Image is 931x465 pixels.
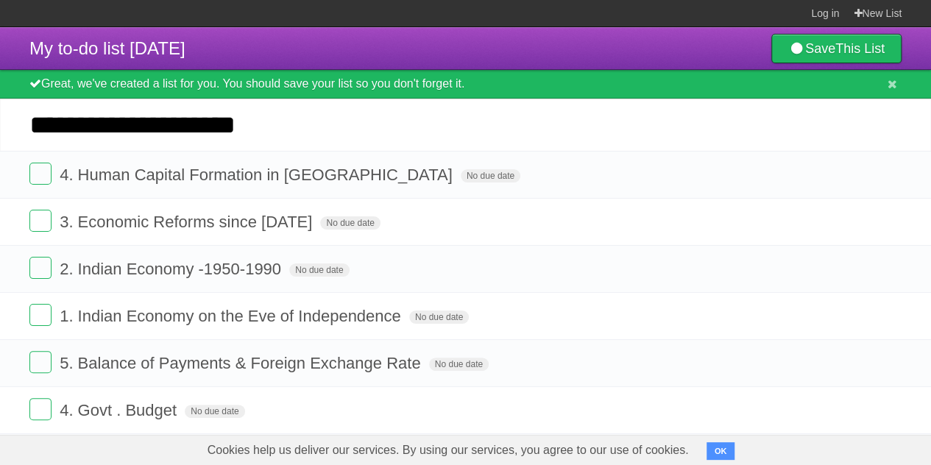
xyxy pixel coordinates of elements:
b: This List [835,41,885,56]
span: 5. Balance of Payments & Foreign Exchange Rate [60,354,424,372]
label: Done [29,210,52,232]
label: Done [29,257,52,279]
span: 2. Indian Economy -1950-1990 [60,260,285,278]
span: No due date [461,169,520,182]
span: My to-do list [DATE] [29,38,185,58]
span: No due date [409,310,469,324]
span: No due date [289,263,349,277]
label: Done [29,304,52,326]
span: No due date [320,216,380,230]
span: 4. Human Capital Formation in [GEOGRAPHIC_DATA] [60,166,456,184]
span: 4. Govt . Budget [60,401,180,419]
label: Done [29,163,52,185]
label: Done [29,351,52,373]
span: 3. Economic Reforms since [DATE] [60,213,316,231]
span: 1. Indian Economy on the Eve of Independence [60,307,405,325]
label: Done [29,398,52,420]
span: No due date [429,358,489,371]
span: No due date [185,405,244,418]
a: SaveThis List [771,34,902,63]
button: OK [707,442,735,460]
span: Cookies help us deliver our services. By using our services, you agree to our use of cookies. [193,436,704,465]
